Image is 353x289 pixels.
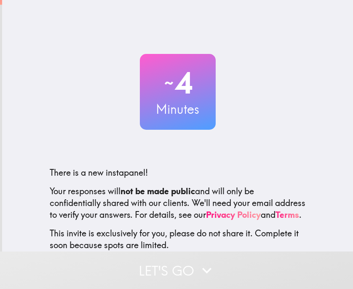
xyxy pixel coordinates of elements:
[206,209,261,220] a: Privacy Policy
[275,209,299,220] a: Terms
[50,227,306,251] p: This invite is exclusively for you, please do not share it. Complete it soon because spots are li...
[140,100,216,118] h3: Minutes
[120,186,195,196] b: not be made public
[50,167,148,178] span: There is a new instapanel!
[140,66,216,100] h2: 4
[163,70,175,96] span: ~
[50,185,306,221] p: Your responses will and will only be confidentially shared with our clients. We'll need your emai...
